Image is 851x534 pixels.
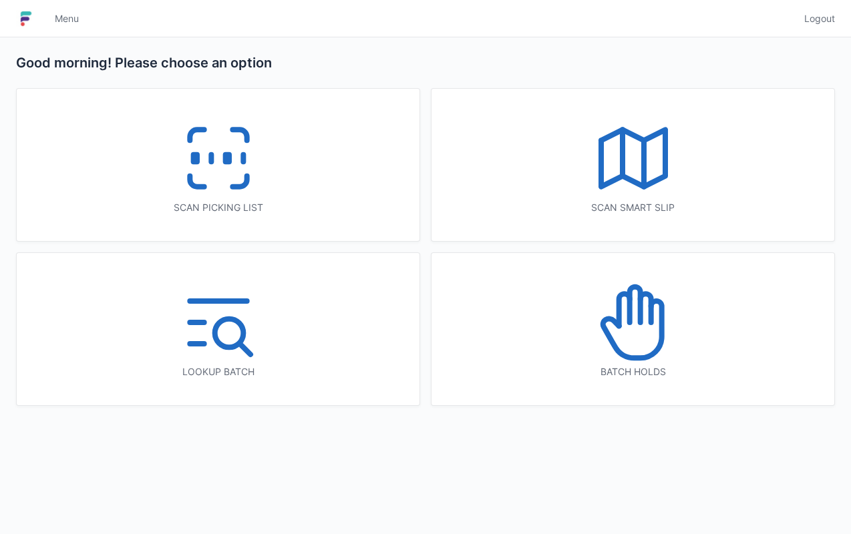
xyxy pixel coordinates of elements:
[16,88,420,242] a: Scan picking list
[16,53,835,72] h2: Good morning! Please choose an option
[431,88,835,242] a: Scan smart slip
[458,365,808,378] div: Batch holds
[804,12,835,25] span: Logout
[16,8,36,29] img: logo-small.jpg
[47,7,87,31] a: Menu
[796,7,835,31] a: Logout
[431,252,835,406] a: Batch holds
[43,201,393,214] div: Scan picking list
[458,201,808,214] div: Scan smart slip
[55,12,79,25] span: Menu
[16,252,420,406] a: Lookup batch
[43,365,393,378] div: Lookup batch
